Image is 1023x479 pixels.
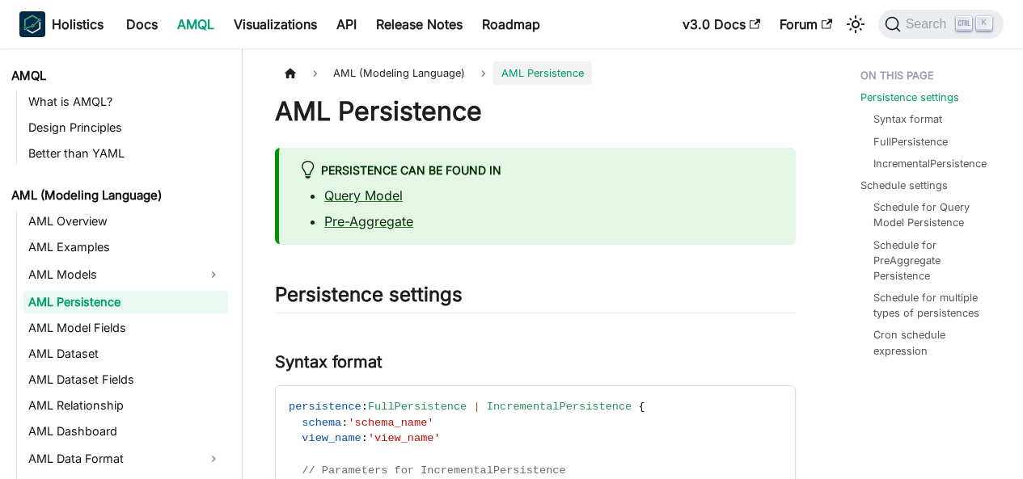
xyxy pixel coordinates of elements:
[348,417,433,429] span: 'schema_name'
[324,213,413,229] a: Pre-Aggregate
[23,142,228,165] a: Better than YAML
[366,11,472,37] a: Release Notes
[327,11,366,37] a: API
[23,317,228,339] a: AML Model Fields
[472,11,550,37] a: Roadmap
[298,161,776,182] div: Persistence can be found in
[873,200,991,230] a: Schedule for Query Model Persistence
[275,61,306,85] a: Home page
[23,262,199,288] a: AML Models
[275,352,796,372] h3: Syntax format
[23,291,228,313] a: AML Persistence
[23,368,228,391] a: AML Dataset Fields
[843,11,869,37] button: Switch between dark and light mode (currently light mode)
[302,464,565,477] span: // Parameters for IncrementalPersistence
[302,417,341,429] span: schema
[199,262,228,288] button: Expand sidebar category 'AML Models'
[23,446,199,472] a: AML Data Format
[167,11,224,37] a: AMQL
[289,401,361,413] span: persistence
[6,65,228,87] a: AMQL
[673,11,770,37] a: v3.0 Docs
[23,210,228,233] a: AML Overview
[976,16,992,31] kbd: K
[873,237,991,284] a: Schedule for PreAggregate Persistence
[901,17,957,32] span: Search
[23,90,228,113] a: What is AMQL?
[493,61,592,85] span: AML Persistence
[473,401,480,413] span: |
[6,184,228,207] a: AML (Modeling Language)
[341,417,348,429] span: :
[638,401,645,413] span: {
[19,11,104,37] a: HolisticsHolistics
[23,236,228,258] a: AML Examples
[52,15,104,34] b: Holistics
[23,342,228,365] a: AML Dataset
[873,156,987,171] a: IncrementalPersistence
[275,95,796,128] h1: AML Persistence
[23,116,228,139] a: Design Principles
[19,11,45,37] img: Holistics
[368,432,441,444] span: 'view_name'
[487,401,632,413] span: IncrementalPersistence
[116,11,167,37] a: Docs
[873,290,991,321] a: Schedule for multiple types of persistences
[23,394,228,417] a: AML Relationship
[860,90,959,105] a: Persistence settings
[361,401,368,413] span: :
[23,420,228,443] a: AML Dashboard
[368,401,467,413] span: FullPersistence
[324,187,403,204] a: Query Model
[873,134,948,149] a: FullPersistence
[325,61,473,85] span: AML (Modeling Language)
[873,111,942,127] a: Syntax format
[199,446,228,472] button: Expand sidebar category 'AML Data Format'
[224,11,327,37] a: Visualizations
[770,11,842,37] a: Forum
[302,432,361,444] span: view_name
[275,61,796,85] nav: Breadcrumbs
[361,432,368,444] span: :
[878,10,1004,39] button: Search (Ctrl+K)
[275,283,796,313] h2: Persistence settings
[873,327,991,358] a: Cron schedule expression
[860,178,948,193] a: Schedule settings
